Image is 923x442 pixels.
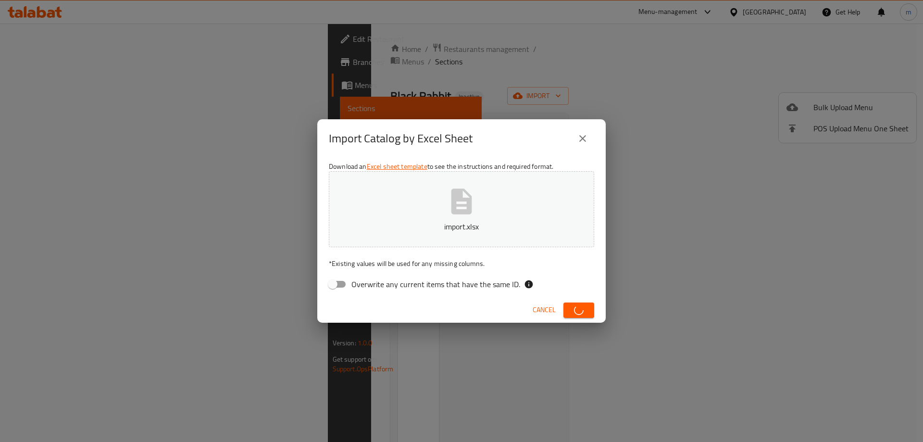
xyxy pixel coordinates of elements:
button: close [571,127,594,150]
svg: If the overwrite option isn't selected, then the items that match an existing ID will be ignored ... [524,279,534,289]
span: Overwrite any current items that have the same ID. [351,278,520,290]
span: Cancel [533,304,556,316]
div: Download an to see the instructions and required format. [317,158,606,297]
h2: Import Catalog by Excel Sheet [329,131,473,146]
p: import.xlsx [344,221,579,232]
button: Cancel [529,301,560,319]
p: Existing values will be used for any missing columns. [329,259,594,268]
button: import.xlsx [329,171,594,247]
a: Excel sheet template [367,160,427,173]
